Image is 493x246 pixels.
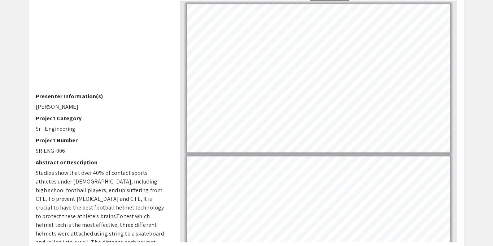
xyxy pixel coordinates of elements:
[36,169,164,220] span: Studies show that over 40% of contact sports athletes under [DEMOGRAPHIC_DATA], including high sc...
[36,103,169,111] p: [PERSON_NAME]
[36,137,169,144] h2: Project Number
[184,1,453,156] div: Page 1
[36,93,169,100] h2: Presenter Information(s)
[36,147,169,155] p: SR-ENG-006
[36,115,169,122] h2: Project Category
[36,125,169,133] p: Sr - Engineering
[36,159,169,166] h2: Abstract or Description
